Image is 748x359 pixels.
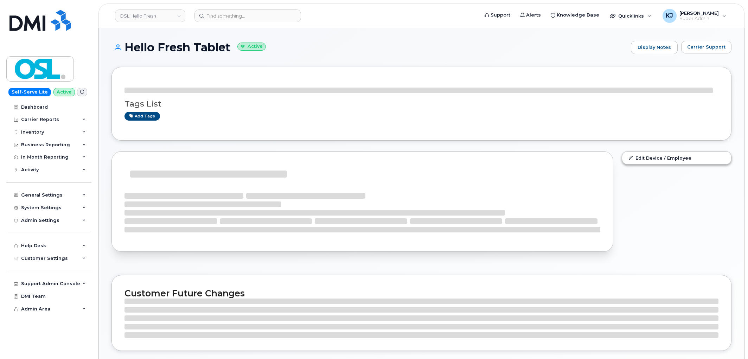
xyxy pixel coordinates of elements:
a: Display Notes [631,41,678,54]
button: Carrier Support [681,41,731,53]
span: Carrier Support [687,44,725,50]
a: Edit Device / Employee [622,152,731,164]
a: Add tags [124,112,160,121]
small: Active [237,43,266,51]
h3: Tags List [124,100,718,108]
h1: Hello Fresh Tablet [111,41,627,53]
h2: Customer Future Changes [124,288,718,299]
